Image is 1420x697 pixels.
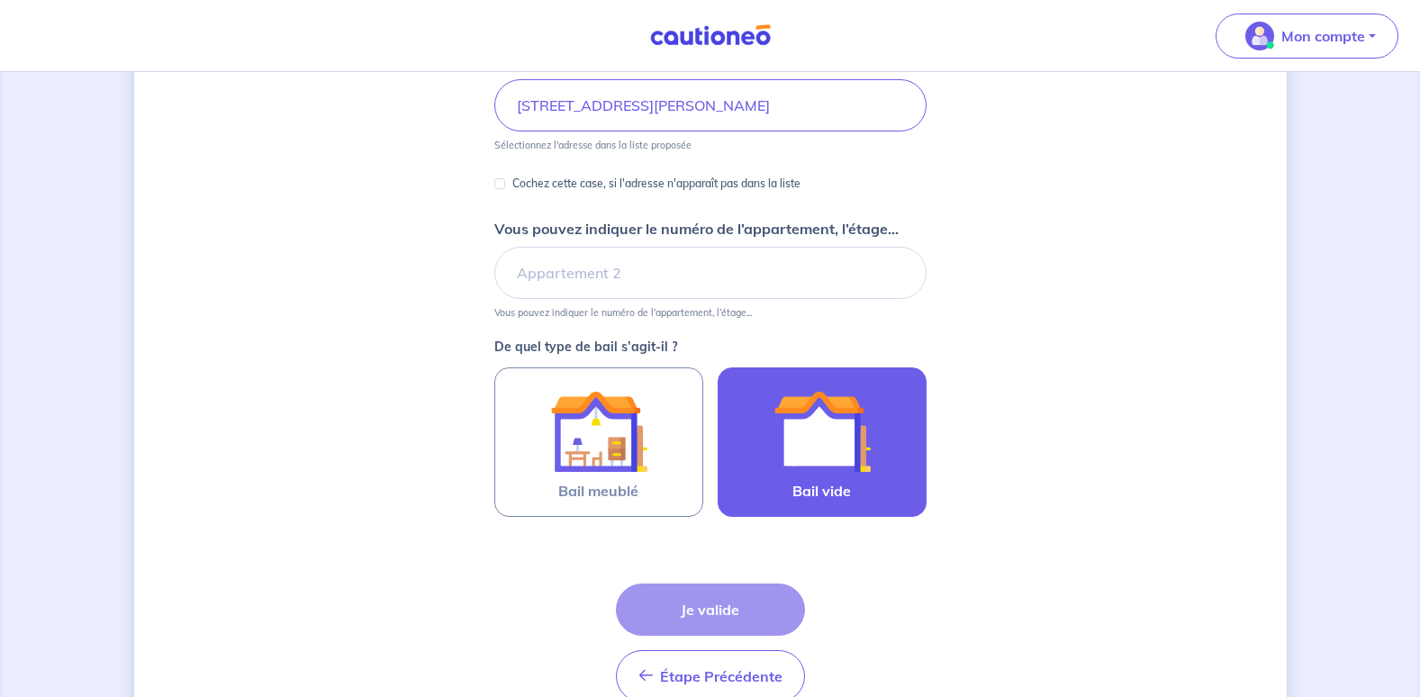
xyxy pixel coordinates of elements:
[1281,25,1365,47] p: Mon compte
[558,480,638,502] span: Bail meublé
[550,383,647,480] img: illu_furnished_lease.svg
[643,24,778,47] img: Cautioneo
[660,667,782,685] span: Étape Précédente
[494,218,899,240] p: Vous pouvez indiquer le numéro de l’appartement, l’étage...
[494,79,927,131] input: 2 rue de paris, 59000 lille
[512,173,800,195] p: Cochez cette case, si l'adresse n'apparaît pas dans la liste
[1216,14,1398,59] button: illu_account_valid_menu.svgMon compte
[494,139,692,151] p: Sélectionnez l'adresse dans la liste proposée
[494,340,927,353] p: De quel type de bail s’agit-il ?
[494,247,927,299] input: Appartement 2
[494,306,752,319] p: Vous pouvez indiquer le numéro de l’appartement, l’étage...
[773,383,871,480] img: illu_empty_lease.svg
[792,480,851,502] span: Bail vide
[1245,22,1274,50] img: illu_account_valid_menu.svg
